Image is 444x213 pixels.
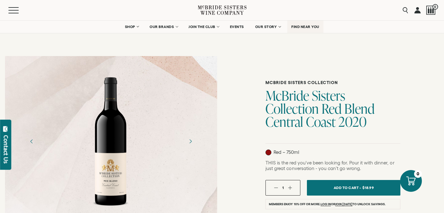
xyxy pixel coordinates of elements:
p: Red – 750ml [265,149,299,155]
span: SHOP [125,25,135,29]
button: Add To Cart - $18.99 [307,180,400,196]
button: Previous [24,133,40,149]
span: EVENTS [230,25,244,29]
a: JOIN THE CLUB [184,21,223,33]
a: FIND NEAR YOU [287,21,323,33]
a: join [DATE] [335,202,352,206]
div: 0 [414,170,422,178]
a: OUR BRANDS [146,21,181,33]
a: Log in [321,202,331,206]
span: THIS is the red you've been looking for. Pour it with dinner, or just great conversation - you ca... [265,160,394,171]
button: Mobile Menu Trigger [8,7,31,13]
h6: McBride Sisters Collection [265,80,400,85]
h1: McBride Sisters Collection Red Blend Central Coast 2020 [265,89,400,128]
span: 1 [282,186,284,190]
span: Add To Cart - [334,183,361,192]
span: OUR BRANDS [150,25,174,29]
a: EVENTS [226,21,248,33]
div: Contact Us [3,135,9,163]
button: Next [182,133,198,149]
a: OUR STORY [251,21,284,33]
li: Members enjoy 10% off or more. or to unlock savings. [265,199,400,209]
span: $18.99 [362,183,374,192]
span: OUR STORY [255,25,277,29]
span: 0 [432,4,438,10]
span: FIND NEAR YOU [291,25,319,29]
span: JOIN THE CLUB [189,25,215,29]
a: SHOP [121,21,142,33]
